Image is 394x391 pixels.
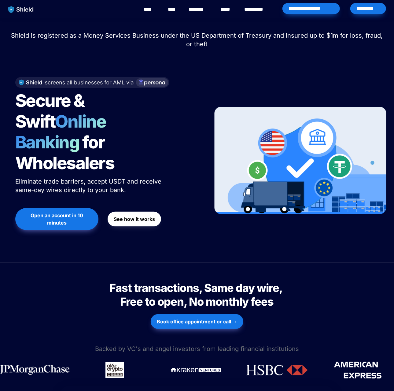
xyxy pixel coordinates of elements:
span: Eliminate trade barriers, accept USDT and receive same-day wires directly to your bank. [15,178,163,194]
a: Book office appointment or call → [151,311,243,332]
strong: Book office appointment or call → [157,318,237,325]
strong: See how it works [114,216,155,222]
span: for Wholesalers [15,132,114,173]
a: Open an account in 10 minutes [15,205,98,233]
span: Shield is registered as a Money Services Business under the US Department of Treasury and insured... [11,32,385,48]
button: Open an account in 10 minutes [15,208,98,230]
span: Online Banking [15,111,112,153]
span: Secure & Swift [15,90,87,132]
span: Fast transactions, Same day wire, Free to open, No monthly fees [110,281,285,308]
a: See how it works [108,209,161,229]
button: See how it works [108,212,161,226]
span: Backed by VC's and angel investors from leading financial institutions [95,345,299,352]
strong: Open an account in 10 minutes [31,212,84,226]
button: Book office appointment or call → [151,314,243,329]
img: website logo [5,3,37,16]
